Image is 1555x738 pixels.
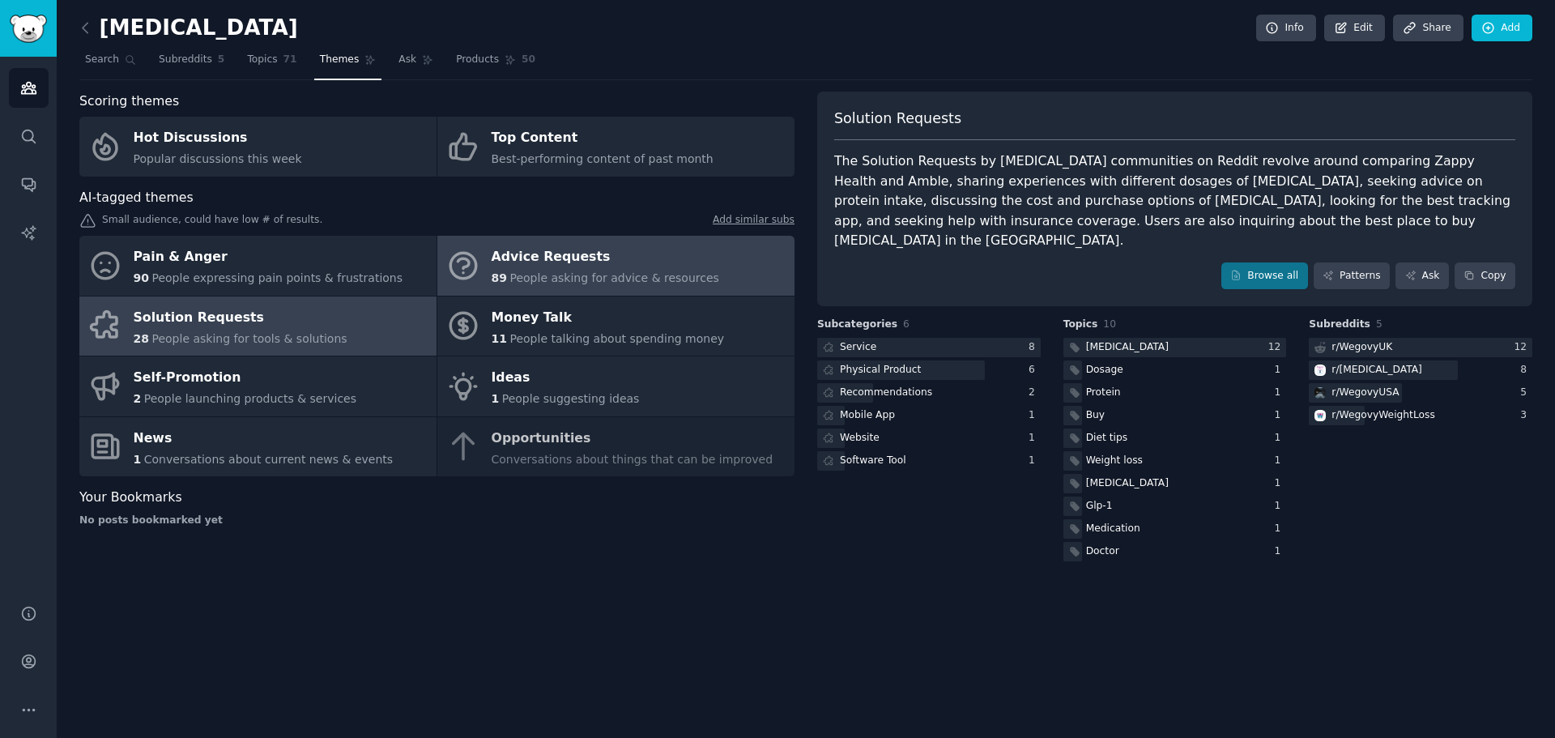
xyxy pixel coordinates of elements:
[1268,340,1287,355] div: 12
[1029,363,1041,378] div: 6
[134,271,149,284] span: 90
[817,451,1041,471] a: Software Tool1
[144,453,393,466] span: Conversations about current news & events
[1029,431,1041,446] div: 1
[492,332,507,345] span: 11
[1309,318,1370,332] span: Subreddits
[1324,15,1385,42] a: Edit
[1103,318,1116,330] span: 10
[79,296,437,356] a: Solution Requests28People asking for tools & solutions
[85,53,119,67] span: Search
[1309,383,1532,403] a: WegovyUSAr/WegovyUSA5
[134,453,142,466] span: 1
[79,236,437,296] a: Pain & Anger90People expressing pain points & frustrations
[1086,408,1105,423] div: Buy
[1472,15,1532,42] a: Add
[320,53,360,67] span: Themes
[218,53,225,67] span: 5
[1309,406,1532,426] a: WegovyWeightLossr/WegovyWeightLoss3
[1309,360,1532,381] a: Wegovyr/[MEDICAL_DATA]8
[1275,522,1287,536] div: 1
[492,392,500,405] span: 1
[1086,522,1140,536] div: Medication
[1063,338,1287,358] a: [MEDICAL_DATA]12
[1514,340,1532,355] div: 12
[134,305,347,331] div: Solution Requests
[817,429,1041,449] a: Website1
[1086,544,1119,559] div: Doctor
[456,53,499,67] span: Products
[492,271,507,284] span: 89
[437,356,795,416] a: Ideas1People suggesting ideas
[151,332,347,345] span: People asking for tools & solutions
[1029,454,1041,468] div: 1
[1275,386,1287,400] div: 1
[1086,431,1127,446] div: Diet tips
[134,245,403,271] div: Pain & Anger
[144,392,356,405] span: People launching products & services
[1331,408,1434,423] div: r/ WegovyWeightLoss
[840,363,921,378] div: Physical Product
[283,53,297,67] span: 71
[79,514,795,528] div: No posts bookmarked yet
[1256,15,1316,42] a: Info
[398,53,416,67] span: Ask
[1063,451,1287,471] a: Weight loss1
[1520,363,1532,378] div: 8
[903,318,910,330] span: 6
[817,383,1041,403] a: Recommendations2
[840,454,906,468] div: Software Tool
[492,126,714,151] div: Top Content
[502,392,640,405] span: People suggesting ideas
[247,53,277,67] span: Topics
[1455,262,1515,290] button: Copy
[79,213,795,230] div: Small audience, could have low # of results.
[817,318,897,332] span: Subcategories
[79,117,437,177] a: Hot DiscussionsPopular discussions this week
[1275,408,1287,423] div: 1
[1275,363,1287,378] div: 1
[834,109,961,129] span: Solution Requests
[522,53,535,67] span: 50
[1275,431,1287,446] div: 1
[1331,340,1392,355] div: r/ WegovyUK
[79,356,437,416] a: Self-Promotion2People launching products & services
[1395,262,1449,290] a: Ask
[1029,408,1041,423] div: 1
[817,360,1041,381] a: Physical Product6
[134,126,302,151] div: Hot Discussions
[153,47,230,80] a: Subreddits5
[492,365,640,391] div: Ideas
[1086,454,1143,468] div: Weight loss
[1063,360,1287,381] a: Dosage1
[1063,383,1287,403] a: Protein1
[492,152,714,165] span: Best-performing content of past month
[1376,318,1382,330] span: 5
[437,117,795,177] a: Top ContentBest-performing content of past month
[1275,454,1287,468] div: 1
[1063,429,1287,449] a: Diet tips1
[817,338,1041,358] a: Service8
[1520,386,1532,400] div: 5
[1520,408,1532,423] div: 3
[79,417,437,477] a: News1Conversations about current news & events
[1314,262,1390,290] a: Patterns
[1221,262,1308,290] a: Browse all
[134,365,357,391] div: Self-Promotion
[834,151,1515,251] div: The Solution Requests by [MEDICAL_DATA] communities on Reddit revolve around comparing Zappy Heal...
[437,296,795,356] a: Money Talk11People talking about spending money
[1393,15,1463,42] a: Share
[79,488,182,508] span: Your Bookmarks
[1331,386,1399,400] div: r/ WegovyUSA
[840,386,932,400] div: Recommendations
[1086,386,1121,400] div: Protein
[817,406,1041,426] a: Mobile App1
[1314,410,1326,421] img: WegovyWeightLoss
[713,213,795,230] a: Add similar subs
[10,15,47,43] img: GummySearch logo
[1063,474,1287,494] a: [MEDICAL_DATA]1
[393,47,439,80] a: Ask
[1314,365,1326,376] img: Wegovy
[159,53,212,67] span: Subreddits
[134,152,302,165] span: Popular discussions this week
